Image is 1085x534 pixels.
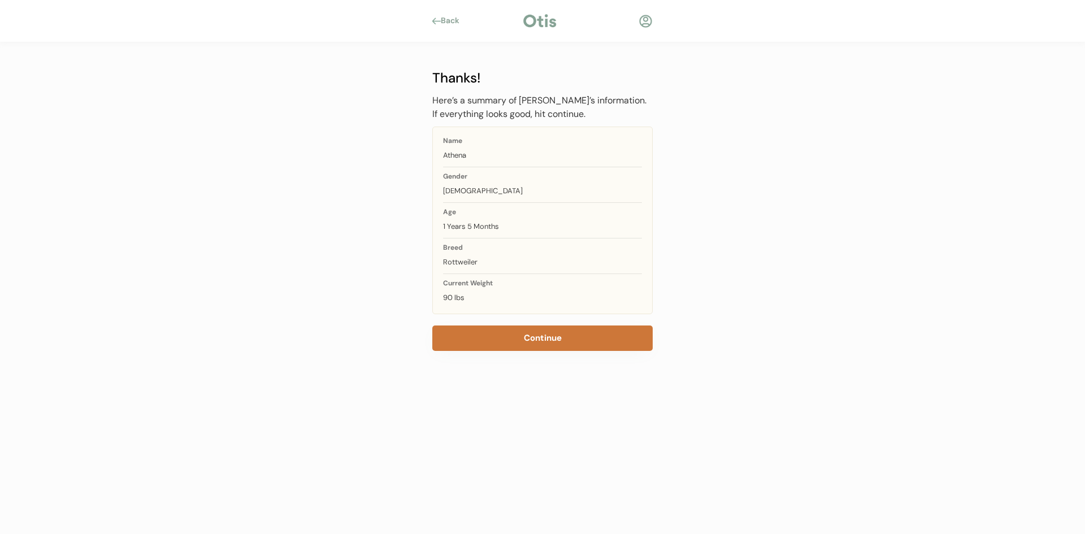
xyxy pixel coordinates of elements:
div: Back [441,15,466,27]
div: Breed [443,244,642,251]
div: Thanks! [432,68,653,88]
div: Rottweiler [443,257,642,268]
div: [DEMOGRAPHIC_DATA] [443,185,642,197]
div: Current Weight [443,280,642,286]
button: Continue [432,325,653,351]
div: Age [443,209,642,215]
div: Name [443,137,642,144]
div: 90 lbs [443,292,642,303]
div: 1 Years 5 Months [443,221,642,232]
div: Here’s a summary of [PERSON_NAME]’s information. If everything looks good, hit continue. [432,94,653,121]
div: Athena [443,150,642,161]
div: Gender [443,173,642,180]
